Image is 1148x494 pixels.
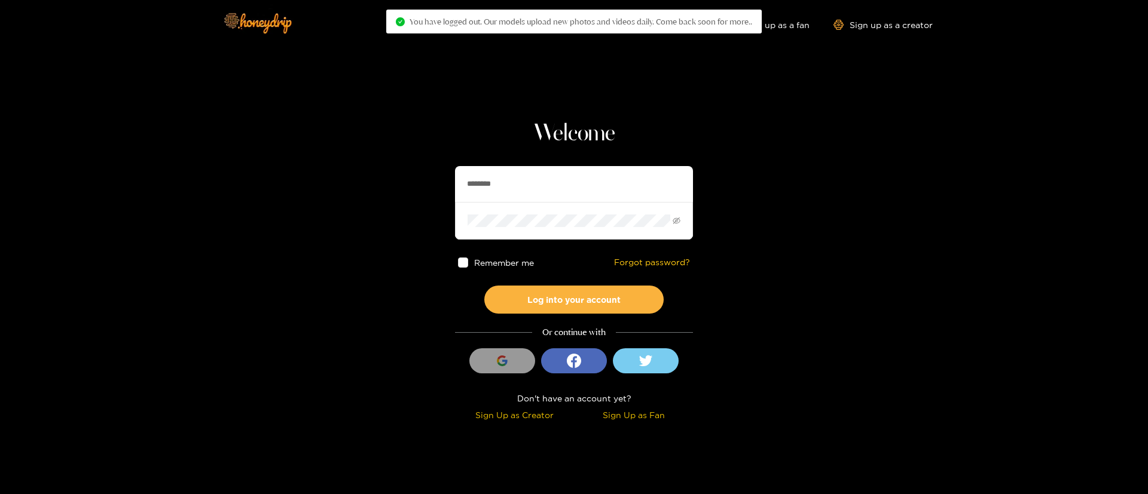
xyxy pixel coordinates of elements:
button: Log into your account [484,286,664,314]
h1: Welcome [455,119,693,148]
div: Or continue with [455,326,693,339]
div: Don't have an account yet? [455,391,693,405]
a: Sign up as a fan [728,20,810,30]
span: check-circle [396,17,405,26]
span: You have logged out. Our models upload new photos and videos daily. Come back soon for more.. [410,17,752,26]
a: Forgot password? [614,257,690,268]
div: Sign Up as Fan [577,408,690,422]
a: Sign up as a creator [833,20,933,30]
div: Sign Up as Creator [458,408,571,422]
span: eye-invisible [673,217,680,225]
span: Remember me [474,258,534,267]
